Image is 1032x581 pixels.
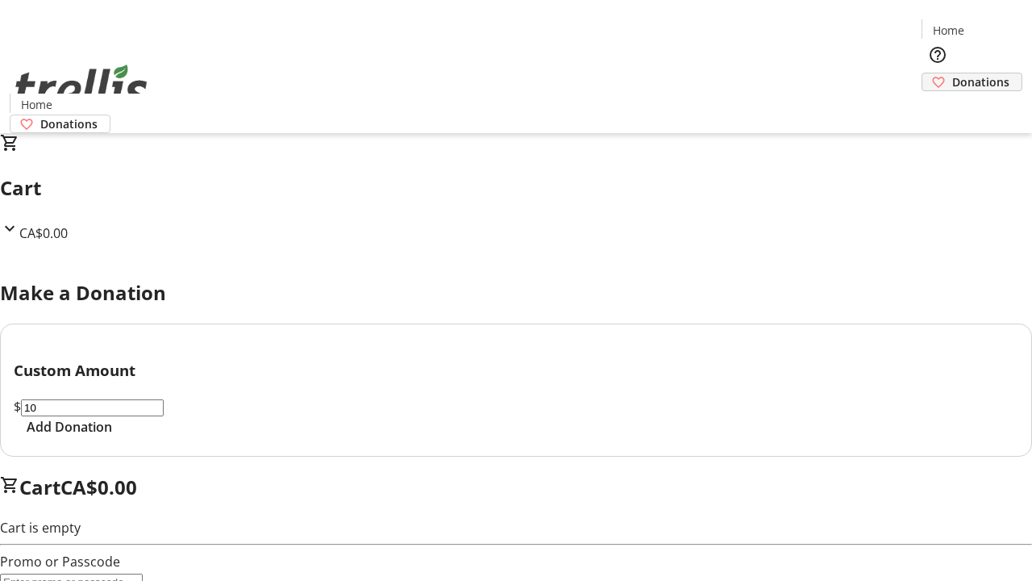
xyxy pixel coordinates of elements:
input: Donation Amount [21,399,164,416]
a: Donations [10,115,110,133]
a: Home [922,22,974,39]
h3: Custom Amount [14,359,1018,382]
a: Home [10,96,62,113]
span: Donations [952,73,1009,90]
button: Help [922,39,954,71]
a: Donations [922,73,1022,91]
span: CA$0.00 [60,474,137,500]
span: Add Donation [27,417,112,437]
span: Home [21,96,52,113]
img: Orient E2E Organization anWVwFg3SF's Logo [10,47,153,127]
span: Home [933,22,964,39]
span: Donations [40,115,98,132]
button: Add Donation [14,417,125,437]
span: CA$0.00 [19,224,68,242]
span: $ [14,398,21,416]
button: Cart [922,91,954,123]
